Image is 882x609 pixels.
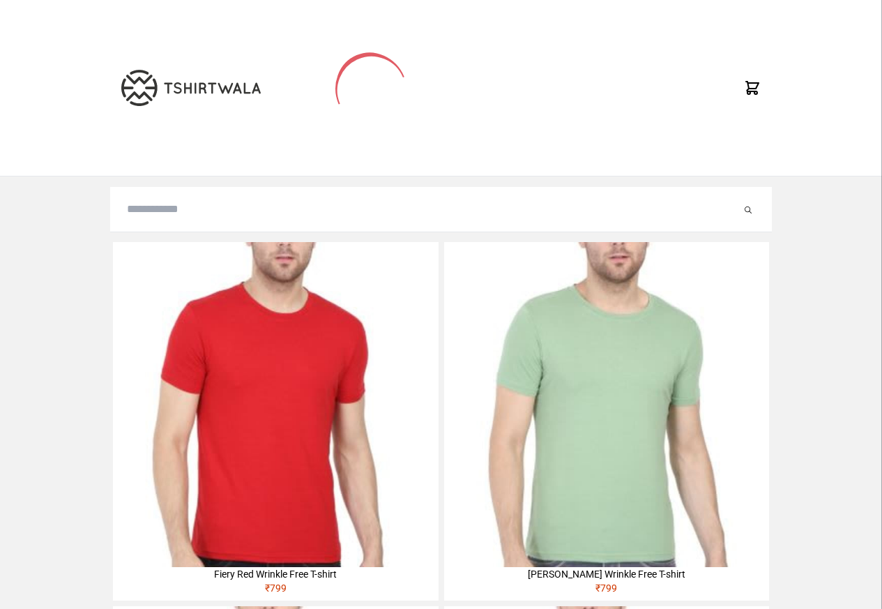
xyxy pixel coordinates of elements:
img: TW-LOGO-400-104.png [121,70,261,106]
div: ₹ 799 [113,581,438,601]
div: [PERSON_NAME] Wrinkle Free T-shirt [444,567,769,581]
img: 4M6A2225-320x320.jpg [113,242,438,567]
img: 4M6A2211-320x320.jpg [444,242,769,567]
button: Submit your search query. [741,201,755,218]
div: Fiery Red Wrinkle Free T-shirt [113,567,438,581]
div: ₹ 799 [444,581,769,601]
a: [PERSON_NAME] Wrinkle Free T-shirt₹799 [444,242,769,601]
a: Fiery Red Wrinkle Free T-shirt₹799 [113,242,438,601]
